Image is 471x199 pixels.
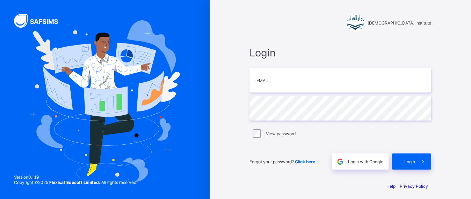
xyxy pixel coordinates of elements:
a: Help [386,184,396,189]
span: [DEMOGRAPHIC_DATA] Institute [368,20,431,26]
a: Privacy Policy [400,184,428,189]
span: Forgot your password? [249,159,315,164]
label: View password [266,131,296,136]
span: Login with Google [348,159,383,164]
img: Hero Image [30,20,180,183]
img: SAFSIMS Logo [14,14,66,28]
strong: Flexisaf Edusoft Limited. [49,180,100,185]
span: Copyright © 2025 All rights reserved. [14,180,137,185]
a: Click here [295,159,315,164]
span: Version 0.1.19 [14,174,137,180]
span: Login [404,159,415,164]
img: google.396cfc9801f0270233282035f929180a.svg [336,158,344,166]
span: Login [249,47,431,59]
